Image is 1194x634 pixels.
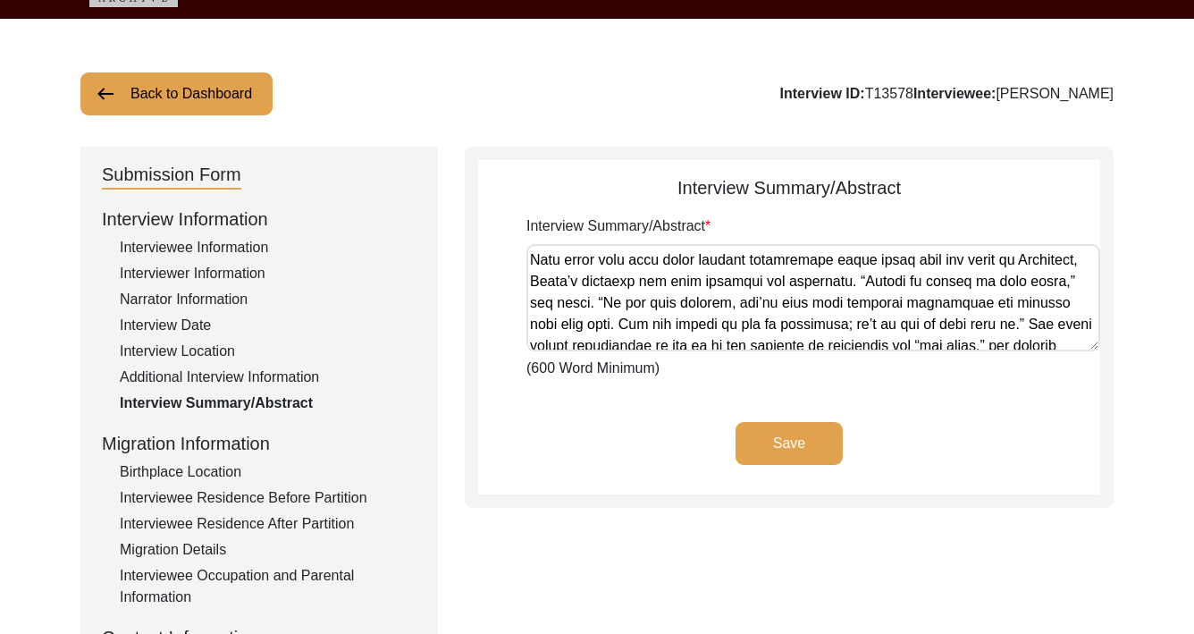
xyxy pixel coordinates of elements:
[120,263,416,284] div: Interviewer Information
[120,539,416,561] div: Migration Details
[736,422,843,465] button: Save
[913,86,996,101] b: Interviewee:
[95,83,116,105] img: arrow-left.png
[780,86,865,101] b: Interview ID:
[120,513,416,535] div: Interviewee Residence After Partition
[526,216,1100,379] div: (600 Word Minimum)
[102,161,241,190] div: Submission Form
[120,461,416,483] div: Birthplace Location
[120,289,416,310] div: Narrator Information
[120,393,416,414] div: Interview Summary/Abstract
[780,83,1114,105] div: T13578 [PERSON_NAME]
[80,72,273,115] button: Back to Dashboard
[120,341,416,362] div: Interview Location
[526,216,711,237] label: Interview Summary/Abstract
[120,315,416,336] div: Interview Date
[102,206,416,232] div: Interview Information
[120,237,416,258] div: Interviewee Information
[102,430,416,457] div: Migration Information
[120,487,416,509] div: Interviewee Residence Before Partition
[120,367,416,388] div: Additional Interview Information
[478,174,1100,201] div: Interview Summary/Abstract
[120,565,416,608] div: Interviewee Occupation and Parental Information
